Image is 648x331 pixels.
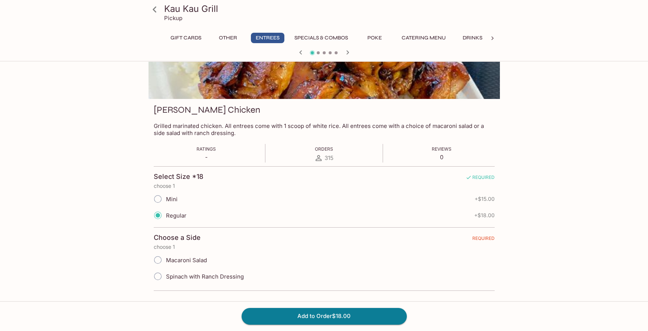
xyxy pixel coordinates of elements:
p: choose 1 [154,244,495,250]
p: Grilled marinated chicken. All entrees come with 1 scoop of white rice. All entrees come with a c... [154,122,495,136]
span: Reviews [432,146,451,152]
p: - [197,154,216,161]
span: 315 [325,154,333,161]
button: Gift Cards [166,33,205,43]
span: Spinach with Ranch Dressing [166,273,244,280]
span: Orders [315,146,333,152]
h3: [PERSON_NAME] Chicken [154,104,260,116]
span: REQUIRED [466,174,495,183]
span: Regular [166,212,186,219]
button: Other [211,33,245,43]
span: + $15.00 [475,196,495,202]
button: Drinks [456,33,489,43]
h3: Kau Kau Grill [164,3,497,15]
button: Entrees [251,33,284,43]
button: Specials & Combos [290,33,352,43]
span: Mini [166,196,178,203]
span: + $18.00 [474,212,495,218]
div: Teri Chicken [149,0,500,99]
p: 0 [432,154,451,161]
h4: Select Size *18 [154,173,203,181]
h4: Choose a Side [154,234,201,242]
button: Add to Order$18.00 [242,308,407,324]
span: REQUIRED [472,235,495,244]
p: Pickup [164,15,182,22]
button: Poke [358,33,392,43]
p: choose 1 [154,183,495,189]
button: Catering Menu [398,33,450,43]
span: Ratings [197,146,216,152]
span: Macaroni Salad [166,257,207,264]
